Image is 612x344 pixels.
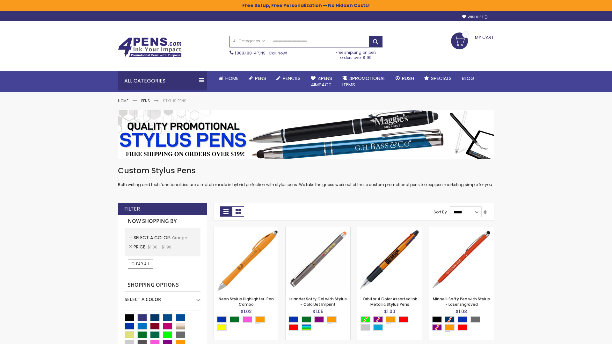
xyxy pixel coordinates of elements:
[148,244,171,250] span: $1.00 - $1.99
[163,98,186,104] strong: Stylus Pens
[235,50,287,56] span: - Call Now!
[433,209,447,215] label: Sort By
[118,37,182,58] img: 4Pens Custom Pens and Promotional Products
[289,316,350,332] div: Select A Color
[118,110,494,159] img: Stylus Pens
[327,316,337,323] div: Orange
[235,50,266,56] a: (888) 88-4PENS
[220,206,232,217] strong: Grid
[302,324,311,331] div: Assorted
[361,324,370,331] div: Silver
[217,324,227,331] div: Yellow
[432,316,442,323] div: Black
[289,316,298,323] div: Blue
[125,292,200,303] div: Select A Color
[384,308,395,315] span: $1.00
[361,316,422,332] div: Select A Color
[141,98,150,104] a: Pens
[125,278,200,292] strong: Shopping Options
[134,234,172,241] span: Select A Color
[230,316,239,323] div: Green
[386,316,396,323] div: Orange
[125,215,200,228] strong: Now Shopping by
[342,75,385,88] span: 4PROMOTIONAL ITEMS
[172,235,187,240] span: Orange
[456,308,467,315] span: $1.08
[373,324,383,331] div: Turquoise
[217,316,227,323] div: Blue
[458,324,467,331] div: Red
[286,227,350,232] a: Islander Softy Gel with Stylus - ColorJet Imprint-Orange
[431,75,452,82] span: Specials
[462,15,488,19] a: Wishlist
[357,227,422,232] a: Orbitor 4 Color Assorted Ink Metallic Stylus Pens-Orange
[357,227,422,292] img: Orbitor 4 Color Assorted Ink Metallic Stylus Pens-Orange
[131,261,150,267] span: Clear All
[134,244,148,250] span: Price
[433,296,490,307] a: Minnelli Softy Pen with Stylus - Laser Engraved
[312,308,324,315] span: $1.05
[255,316,265,323] div: Orange
[241,308,252,315] span: $1.02
[445,324,455,331] div: Orange
[219,296,274,307] a: Neon Stylus Highlighter-Pen Combo
[429,227,494,292] img: Minnelli Softy Pen with Stylus - Laser Engraved-Orange
[314,316,324,323] div: Purple
[457,71,479,85] a: Blog
[214,227,279,232] a: Neon Stylus Highlighter-Pen Combo-Orange
[402,75,414,82] span: Rush
[458,316,467,323] div: Blue
[118,166,494,188] div: Both writing and tech functionalities are a match made in hybrid perfection with stylus pens. We ...
[432,316,494,332] div: Select A Color
[337,71,390,92] a: 4PROMOTIONALITEMS
[329,47,383,60] div: Free shipping on pen orders over $199
[124,205,140,212] strong: Filter
[118,71,207,90] div: All Categories
[390,71,419,85] a: Rush
[255,75,266,82] span: Pens
[243,316,252,323] div: Pink
[419,71,457,85] a: Specials
[311,75,332,88] span: 4Pens 4impact
[233,39,265,44] span: All Categories
[462,75,474,82] span: Blog
[118,166,494,176] h1: Custom Stylus Pens
[214,71,244,85] a: Home
[363,296,417,307] a: Orbitor 4 Color Assorted Ink Metallic Stylus Pens
[118,98,128,104] a: Home
[128,260,153,269] a: Clear All
[470,316,480,323] div: Grey
[289,296,347,307] a: Islander Softy Gel with Stylus - ColorJet Imprint
[286,227,350,292] img: Islander Softy Gel with Stylus - ColorJet Imprint-Orange
[271,71,306,85] a: Pencils
[289,324,298,331] div: Red
[217,316,279,332] div: Select A Color
[244,71,271,85] a: Pens
[283,75,301,82] span: Pencils
[399,316,408,323] div: Red
[429,227,494,232] a: Minnelli Softy Pen with Stylus - Laser Engraved-Orange
[225,75,238,82] span: Home
[306,71,337,92] a: 4Pens4impact
[302,316,311,323] div: Green
[214,227,279,292] img: Neon Stylus Highlighter-Pen Combo-Orange
[230,36,268,47] a: All Categories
